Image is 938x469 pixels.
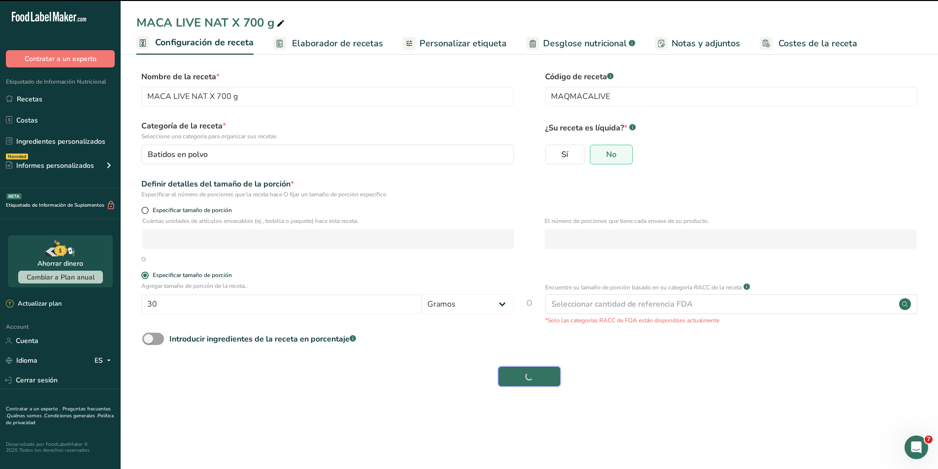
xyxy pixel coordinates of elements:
[141,281,514,290] p: Agregar tamaño de porción de la receta..
[545,316,917,325] p: *Solo las categorías RACC de FDA están disponibles actualmente
[545,120,917,134] p: ¿Su receta es líquida?
[141,255,146,264] div: O
[148,149,208,160] span: Batidos en polvo
[44,412,97,419] a: Condiciones generales .
[6,299,62,309] div: Actualizar plan
[136,14,287,31] div: MACA LIVE NAT X 700 g
[153,272,232,279] div: Especificar tamaño de porción
[149,207,232,214] span: Especificar tamaño de porción
[141,120,514,141] label: Categoría de la receta
[545,71,917,83] label: Código de receta
[545,87,917,106] input: Escriba eu código de la receta aquí
[136,31,254,55] a: Configuración de receta
[561,150,568,159] span: Sí
[141,132,514,141] p: Seleccione una categoría para organizar sus recetas
[6,193,22,199] div: BETA
[925,436,933,443] span: 7
[6,412,114,426] a: Política de privacidad
[403,32,507,55] a: Personalizar etiqueta
[155,36,254,49] span: Configuración de receta
[142,217,514,225] p: Cuántas unidades de artículos envasables (ej., botella o paquete) hace esta receta.
[545,217,916,225] p: El número de porciones que tiene cada envase de su producto.
[7,412,44,419] a: Quiénes somos .
[6,160,94,171] div: Informes personalizados
[169,333,356,345] div: Introducir ingredientes de la receta en porcentaje
[6,352,37,369] a: Idioma
[543,37,627,50] span: Desglose nutricional
[6,50,115,67] button: Contratar a un experto
[27,273,95,282] span: Cambiar a Plan anual
[141,145,514,164] button: Batidos en polvo
[526,297,532,325] span: O
[141,190,514,199] div: Especificar el número de porciones que la receta hace O fijar un tamaño de porción específico
[545,283,742,292] p: Encuentre su tamaño de porción basado en su categoría RACC de la receta
[273,32,383,55] a: Elaborador de recetas
[655,32,740,55] a: Notas y adjuntos
[672,37,740,50] span: Notas y adjuntos
[905,436,928,459] iframe: Intercom live chat
[778,37,857,50] span: Costes de la receta
[551,298,693,310] div: Seleccionar cantidad de referencia FDA
[760,32,857,55] a: Costes de la receta
[141,71,514,83] label: Nombre de la receta
[6,406,61,412] a: Contratar a un experto .
[526,32,635,55] a: Desglose nutricional
[6,441,115,453] div: Desarrollado por FoodLabelMaker © 2025 Todos los derechos reservados
[18,271,103,283] button: Cambiar a Plan anual
[420,37,507,50] span: Personalizar etiqueta
[141,178,514,190] div: Definir detalles del tamaño de la porción
[6,154,28,159] div: Novedad
[141,294,421,314] input: Escribe aquí el tamaño de la porción
[37,258,83,269] div: Ahorrar dinero
[95,355,115,367] div: ES
[141,87,514,106] input: Escriba el nombre de su receta aquí
[6,406,111,419] a: Preguntas frecuentes .
[292,37,383,50] span: Elaborador de recetas
[606,150,616,159] span: No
